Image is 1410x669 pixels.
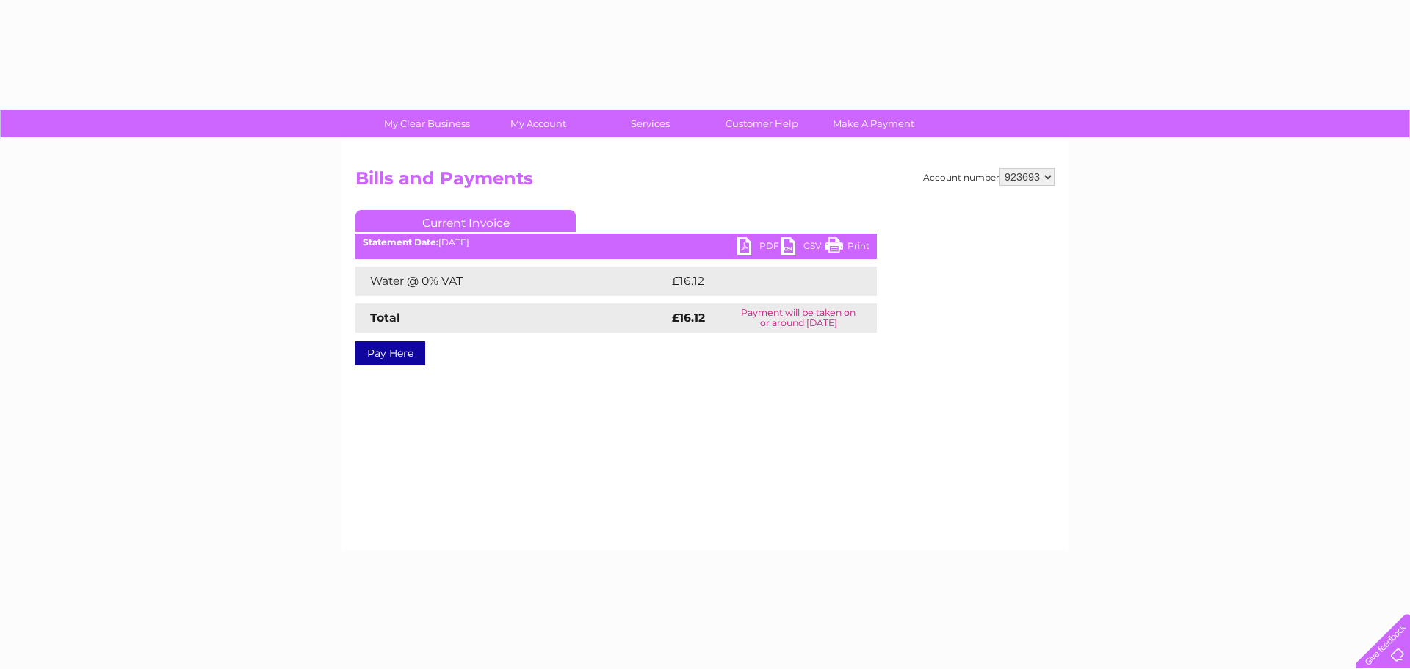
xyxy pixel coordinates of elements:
[672,311,705,325] strong: £16.12
[781,237,825,258] a: CSV
[825,237,869,258] a: Print
[355,210,576,232] a: Current Invoice
[668,267,845,296] td: £16.12
[813,110,934,137] a: Make A Payment
[701,110,822,137] a: Customer Help
[478,110,599,137] a: My Account
[363,236,438,247] b: Statement Date:
[590,110,711,137] a: Services
[355,341,425,365] a: Pay Here
[737,237,781,258] a: PDF
[923,168,1055,186] div: Account number
[355,168,1055,196] h2: Bills and Payments
[366,110,488,137] a: My Clear Business
[355,267,668,296] td: Water @ 0% VAT
[720,303,877,333] td: Payment will be taken on or around [DATE]
[370,311,400,325] strong: Total
[355,237,877,247] div: [DATE]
